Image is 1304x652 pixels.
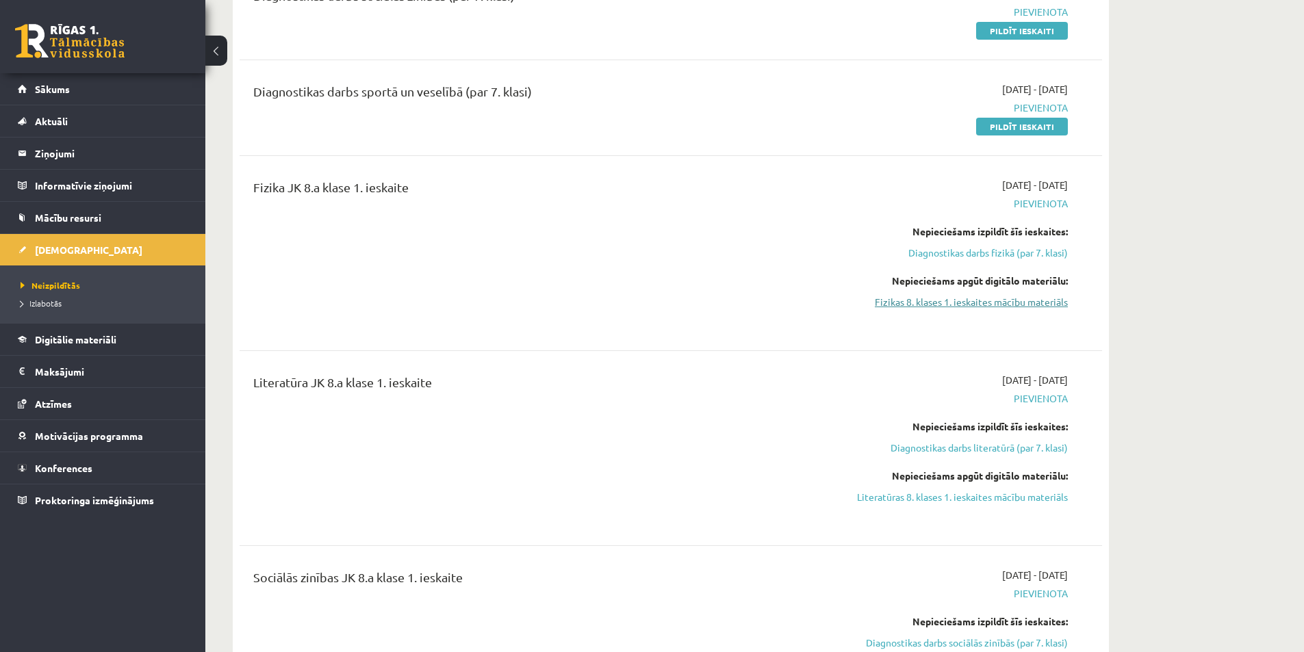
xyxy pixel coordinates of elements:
legend: Informatīvie ziņojumi [35,170,188,201]
span: Motivācijas programma [35,430,143,442]
span: Digitālie materiāli [35,333,116,345]
a: Neizpildītās [21,279,192,291]
a: Motivācijas programma [18,420,188,452]
span: Pievienota [810,5,1068,19]
span: [DATE] - [DATE] [1002,373,1068,387]
a: Fizikas 8. klases 1. ieskaites mācību materiāls [810,295,1068,309]
a: Rīgas 1. Tālmācības vidusskola [15,24,125,58]
a: Diagnostikas darbs sociālās zinībās (par 7. klasi) [810,636,1068,650]
div: Nepieciešams izpildīt šīs ieskaites: [810,614,1068,629]
a: Maksājumi [18,356,188,387]
div: Nepieciešams izpildīt šīs ieskaites: [810,224,1068,239]
span: Aktuāli [35,115,68,127]
a: Atzīmes [18,388,188,419]
span: Pievienota [810,196,1068,211]
a: Informatīvie ziņojumi [18,170,188,201]
a: Proktoringa izmēģinājums [18,484,188,516]
span: Konferences [35,462,92,474]
a: Literatūras 8. klases 1. ieskaites mācību materiāls [810,490,1068,504]
a: Pildīt ieskaiti [976,22,1068,40]
div: Fizika JK 8.a klase 1. ieskaite [253,178,789,203]
span: Proktoringa izmēģinājums [35,494,154,506]
a: Mācību resursi [18,202,188,233]
span: Pievienota [810,391,1068,406]
a: Konferences [18,452,188,484]
span: Mācību resursi [35,211,101,224]
a: Aktuāli [18,105,188,137]
legend: Maksājumi [35,356,188,387]
a: [DEMOGRAPHIC_DATA] [18,234,188,265]
span: [DATE] - [DATE] [1002,568,1068,582]
a: Ziņojumi [18,138,188,169]
span: [DATE] - [DATE] [1002,82,1068,96]
span: [DATE] - [DATE] [1002,178,1068,192]
span: Atzīmes [35,397,72,410]
a: Izlabotās [21,297,192,309]
div: Literatūra JK 8.a klase 1. ieskaite [253,373,789,398]
legend: Ziņojumi [35,138,188,169]
span: Neizpildītās [21,280,80,291]
div: Sociālās zinības JK 8.a klase 1. ieskaite [253,568,789,593]
div: Nepieciešams izpildīt šīs ieskaites: [810,419,1068,434]
div: Nepieciešams apgūt digitālo materiālu: [810,469,1068,483]
span: Pievienota [810,586,1068,601]
div: Nepieciešams apgūt digitālo materiālu: [810,274,1068,288]
a: Diagnostikas darbs literatūrā (par 7. klasi) [810,441,1068,455]
div: Diagnostikas darbs sportā un veselībā (par 7. klasi) [253,82,789,107]
span: Pievienota [810,101,1068,115]
span: Sākums [35,83,70,95]
a: Sākums [18,73,188,105]
a: Diagnostikas darbs fizikā (par 7. klasi) [810,246,1068,260]
span: [DEMOGRAPHIC_DATA] [35,244,142,256]
a: Pildīt ieskaiti [976,118,1068,135]
a: Digitālie materiāli [18,324,188,355]
span: Izlabotās [21,298,62,309]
